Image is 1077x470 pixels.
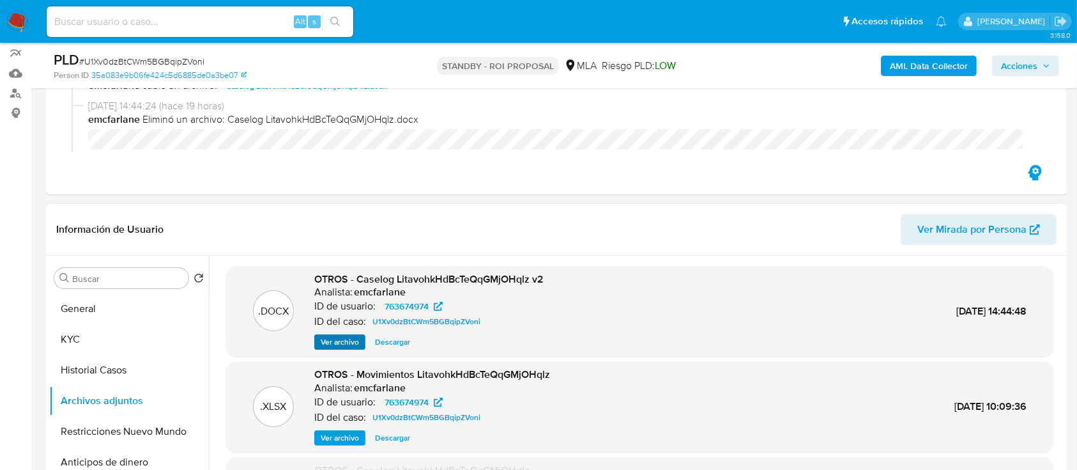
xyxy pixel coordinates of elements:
a: Salir [1054,15,1067,28]
h6: emcfarlane [354,382,406,395]
span: Eliminó un archivo: Caselog LitavohkHdBcTeQqGMjOHqlz.docx [142,113,418,127]
span: Accesos rápidos [852,15,923,28]
button: Acciones [992,56,1059,76]
span: 3.158.0 [1050,30,1071,40]
span: Ver archivo [321,336,359,349]
span: U1Xv0dzBtCWm5BGBqipZVoni [372,314,480,329]
a: U1Xv0dzBtCWm5BGBqipZVoni [367,314,485,329]
p: Analista: [314,286,353,299]
span: 763674974 [385,299,429,314]
a: U1Xv0dzBtCWm5BGBqipZVoni [367,410,485,425]
p: ID del caso: [314,411,366,424]
span: OTROS - Caselog LitavohkHdBcTeQqGMjOHqlz v2 [314,272,544,286]
button: Volver al orden por defecto [194,273,204,287]
p: ezequiel.castrillon@mercadolibre.com [977,15,1050,27]
button: Buscar [59,273,70,283]
span: Ver archivo [321,432,359,444]
span: LOW [655,58,676,73]
button: search-icon [322,13,348,31]
div: MLA [564,59,597,73]
h1: Información de Usuario [56,223,164,236]
span: Descargar [375,336,410,349]
p: Analista: [314,382,353,395]
button: KYC [49,324,209,355]
p: .XLSX [261,400,287,414]
a: 763674974 [377,299,450,314]
p: .DOCX [258,304,289,318]
b: Person ID [54,70,89,81]
button: Descargar [369,430,416,446]
span: Acciones [1001,56,1037,76]
b: AML Data Collector [890,56,968,76]
a: 35a083e9b06fe424c5d6885de0a3be07 [91,70,247,81]
button: Ver Mirada por Persona [901,214,1057,245]
span: [DATE] 14:44:24 (hace 19 horas) [88,99,1036,113]
span: Descargar [375,432,410,444]
button: Ver archivo [314,430,365,446]
span: # U1Xv0dzBtCWm5BGBqipZVoni [79,55,204,68]
span: s [312,15,316,27]
button: General [49,294,209,324]
h6: emcfarlane [354,286,406,299]
span: OTROS - Movimientos LitavohkHdBcTeQqGMjOHqlz [314,367,550,382]
button: Descargar [369,334,416,350]
input: Buscar [72,273,183,285]
span: Alt [295,15,305,27]
button: AML Data Collector [881,56,977,76]
span: [DATE] 10:09:36 [954,399,1027,414]
b: PLD [54,49,79,70]
p: STANDBY - ROI PROPOSAL [437,57,559,75]
span: [DATE] 14:44:48 [956,304,1027,318]
span: U1Xv0dzBtCWm5BGBqipZVoni [372,410,480,425]
button: Archivos adjuntos [49,386,209,416]
span: 763674974 [385,395,429,410]
p: ID de usuario: [314,300,376,313]
button: Historial Casos [49,355,209,386]
p: ID del caso: [314,315,366,328]
button: Ver archivo [314,334,365,350]
a: 763674974 [377,395,450,410]
span: Riesgo PLD: [602,59,676,73]
input: Buscar usuario o caso... [47,13,353,30]
a: Notificaciones [936,16,947,27]
button: Restricciones Nuevo Mundo [49,416,209,447]
p: ID de usuario: [314,396,376,409]
span: Ver Mirada por Persona [917,214,1027,245]
b: emcfarlane [88,113,140,127]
